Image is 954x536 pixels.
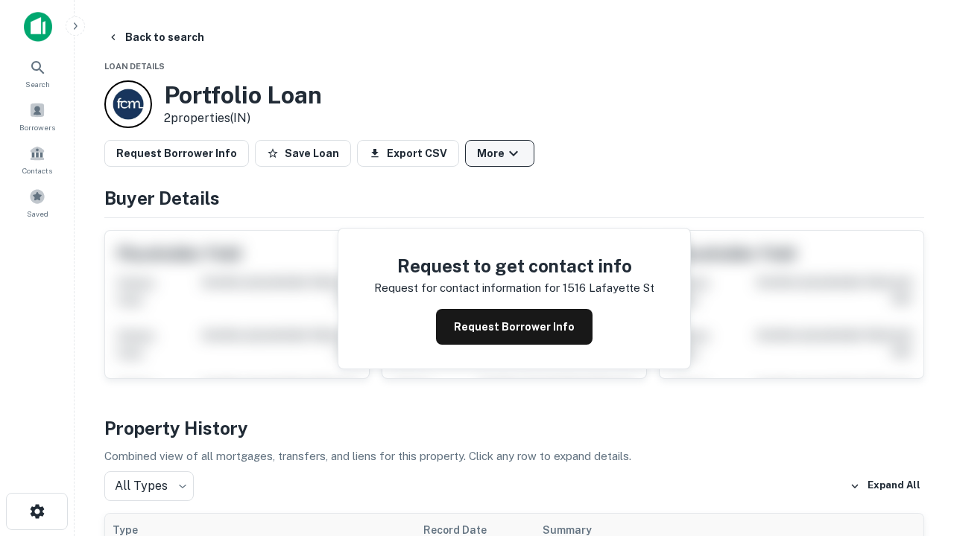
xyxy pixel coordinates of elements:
iframe: Chat Widget [879,417,954,488]
button: Back to search [101,24,210,51]
button: Export CSV [357,140,459,167]
button: Request Borrower Info [104,140,249,167]
p: 1516 lafayette st [563,279,654,297]
span: Contacts [22,165,52,176]
button: More [465,140,534,167]
h4: Property History [104,415,924,441]
p: Request for contact information for [374,279,560,297]
p: Combined view of all mortgages, transfers, and liens for this property. Click any row to expand d... [104,447,924,465]
h4: Request to get contact info [374,252,654,279]
button: Expand All [846,475,924,497]
a: Contacts [4,139,70,179]
a: Search [4,53,70,93]
a: Saved [4,182,70,223]
img: capitalize-icon.png [24,12,52,42]
span: Search [25,78,50,90]
span: Saved [27,208,48,220]
div: All Types [104,471,194,501]
button: Request Borrower Info [436,309,593,345]
button: Save Loan [255,140,351,167]
h3: Portfolio Loan [164,81,322,109]
span: Loan Details [104,62,165,71]
span: Borrowers [19,121,55,133]
h4: Buyer Details [104,185,924,211]
p: 2 properties (IN) [164,109,322,127]
a: Borrowers [4,96,70,136]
